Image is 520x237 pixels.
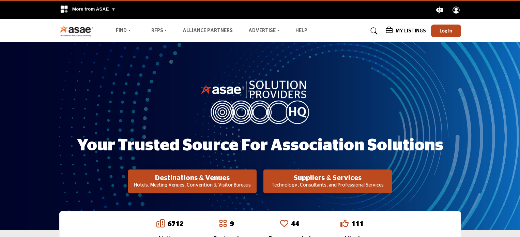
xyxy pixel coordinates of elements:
p: Hotels, Meeting Venues, Convention & Visitor Bureaus [130,182,255,189]
a: Go to Recommended [280,219,288,229]
button: Suppliers & Services Technology, Consultants, and Professional Services [263,169,392,193]
h2: Suppliers & Services [265,174,390,182]
h1: Your Trusted Source for Association Solutions [77,135,443,156]
h2: Destinations & Venues [130,174,255,182]
button: Destinations & Venues Hotels, Meeting Venues, Convention & Visitor Bureaus [128,169,257,193]
i: Go to Liked [340,219,349,227]
a: Help [295,28,307,33]
a: Search [364,26,382,36]
a: RFPs [147,26,172,36]
p: Technology, Consultants, and Professional Services [265,182,390,189]
img: Site Logo [59,25,97,36]
h5: My Listings [396,28,426,34]
a: 9 [230,221,234,227]
img: image [200,79,320,124]
a: Alliance Partners [183,28,233,33]
span: More from ASAE [72,6,116,12]
a: Go to Featured [219,219,227,229]
a: 6712 [167,221,184,227]
div: My Listings [386,27,426,35]
a: Advertise [244,26,285,36]
span: Log In [440,28,452,33]
a: 44 [291,221,299,227]
a: 111 [351,221,364,227]
button: Log In [431,25,461,37]
a: Find [111,26,136,36]
div: More from ASAE [56,1,120,19]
